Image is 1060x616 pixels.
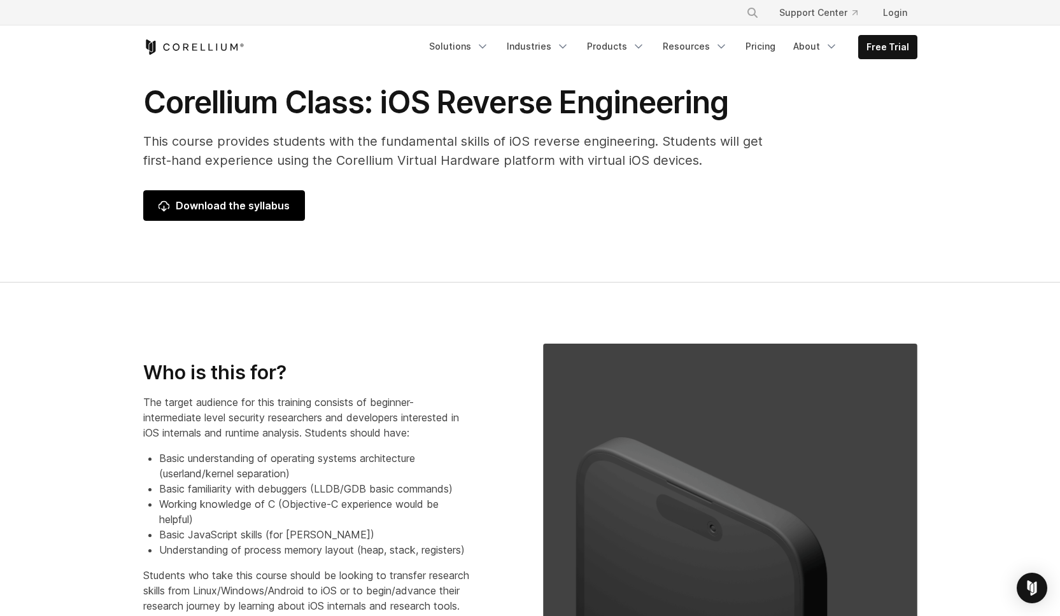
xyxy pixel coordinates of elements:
[421,35,917,59] div: Navigation Menu
[655,35,735,58] a: Resources
[143,190,305,221] a: Download the syllabus
[159,542,469,557] li: Understanding of process memory layout (heap, stack, registers)
[738,35,783,58] a: Pricing
[421,35,497,58] a: Solutions
[499,35,577,58] a: Industries
[143,132,780,170] p: This course provides students with the fundamental skills of iOS reverse engineering. Students wi...
[786,35,845,58] a: About
[741,1,764,24] button: Search
[159,451,469,481] li: Basic understanding of operating systems architecture (userland/kernel separation)
[1017,573,1047,603] div: Open Intercom Messenger
[873,1,917,24] a: Login
[731,1,917,24] div: Navigation Menu
[143,361,469,385] h3: Who is this for?
[159,527,469,542] li: Basic JavaScript skills (for [PERSON_NAME])
[769,1,868,24] a: Support Center
[859,36,917,59] a: Free Trial
[143,83,780,122] h1: Corellium Class: iOS Reverse Engineering
[579,35,653,58] a: Products
[159,496,469,527] li: Working knowledge of C (Objective-C experience would be helpful)
[159,198,290,213] span: Download the syllabus
[143,39,244,55] a: Corellium Home
[143,395,469,440] p: The target audience for this training consists of beginner-intermediate level security researcher...
[159,481,469,496] li: Basic familiarity with debuggers (LLDB/GDB basic commands)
